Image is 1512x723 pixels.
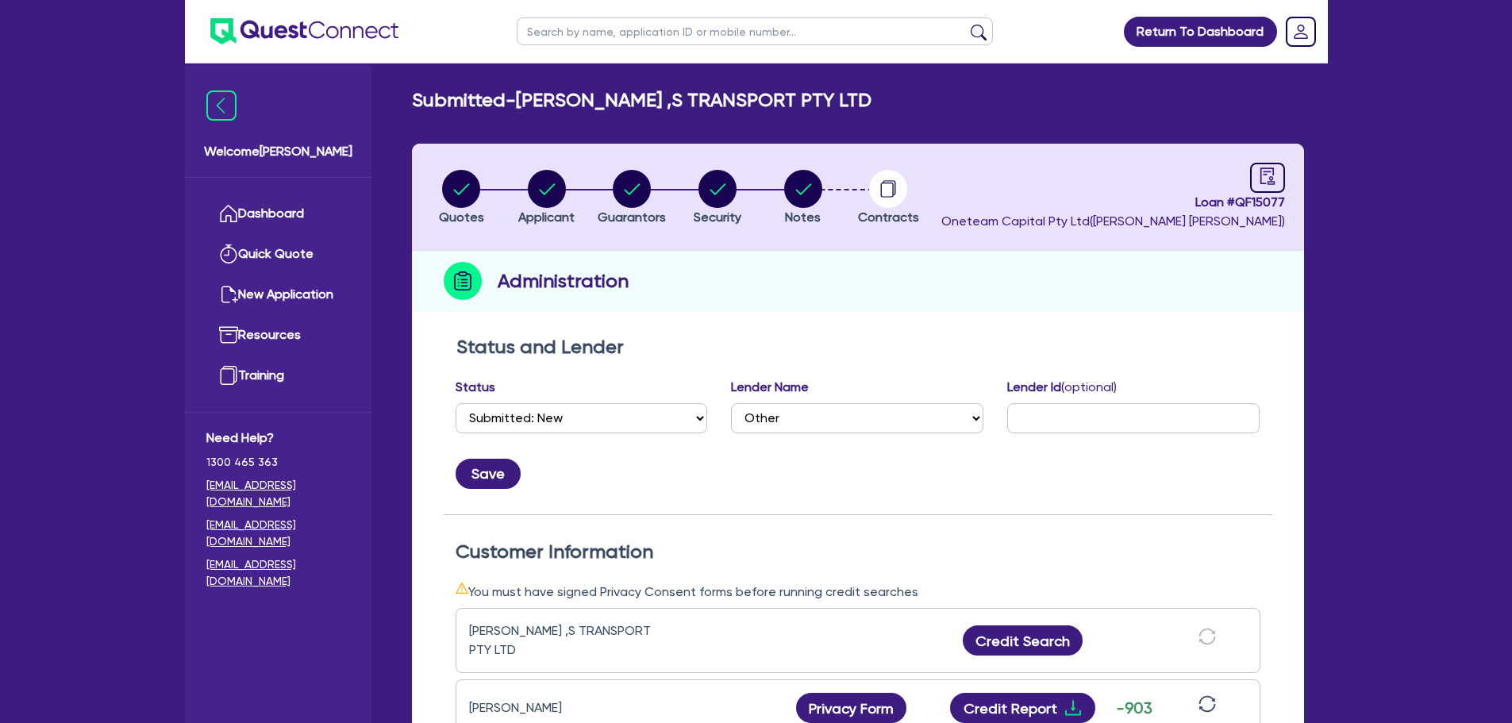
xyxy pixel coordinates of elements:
span: Security [694,210,741,225]
a: Training [206,356,350,396]
span: download [1064,698,1083,717]
button: Security [693,169,742,228]
a: [EMAIL_ADDRESS][DOMAIN_NAME] [206,517,350,550]
button: Privacy Form [796,693,907,723]
span: Loan # QF15077 [941,193,1285,212]
button: Guarantors [597,169,667,228]
div: [PERSON_NAME] ,S TRANSPORT PTY LTD [469,621,668,660]
a: [EMAIL_ADDRESS][DOMAIN_NAME] [206,556,350,590]
span: Applicant [518,210,575,225]
img: resources [219,325,238,344]
label: Lender Name [731,378,809,397]
div: [PERSON_NAME] [469,698,668,717]
h2: Submitted - [PERSON_NAME] ,S TRANSPORT PTY LTD [412,89,871,112]
a: [EMAIL_ADDRESS][DOMAIN_NAME] [206,477,350,510]
span: (optional) [1061,379,1117,394]
span: Contracts [858,210,919,225]
div: You must have signed Privacy Consent forms before running credit searches [456,582,1260,602]
span: Quotes [439,210,484,225]
img: training [219,366,238,385]
span: Need Help? [206,429,350,448]
a: audit [1250,163,1285,193]
h2: Customer Information [456,540,1260,563]
img: icon-menu-close [206,90,237,121]
img: quest-connect-logo-blue [210,18,398,44]
span: 1300 465 363 [206,454,350,471]
a: Dashboard [206,194,350,234]
a: Dropdown toggle [1280,11,1322,52]
button: Credit Reportdownload [950,693,1095,723]
input: Search by name, application ID or mobile number... [517,17,993,45]
label: Status [456,378,495,397]
h2: Administration [498,267,629,295]
span: Oneteam Capital Pty Ltd ( [PERSON_NAME] [PERSON_NAME] ) [941,213,1285,229]
button: Notes [783,169,823,228]
button: Quotes [438,169,485,228]
img: new-application [219,285,238,304]
span: sync [1198,628,1216,645]
a: New Application [206,275,350,315]
img: quick-quote [219,244,238,263]
span: warning [456,582,468,594]
span: Guarantors [598,210,666,225]
img: step-icon [444,262,482,300]
span: audit [1259,167,1276,185]
span: Welcome [PERSON_NAME] [204,142,352,161]
a: Resources [206,315,350,356]
button: Contracts [857,169,920,228]
label: Lender Id [1007,378,1117,397]
span: sync [1198,695,1216,713]
div: -903 [1115,696,1155,720]
a: Quick Quote [206,234,350,275]
h2: Status and Lender [456,336,1260,359]
button: Applicant [517,169,575,228]
button: Save [456,459,521,489]
a: Return To Dashboard [1124,17,1277,47]
button: sync [1194,627,1221,655]
span: Notes [785,210,821,225]
button: Credit Search [963,625,1083,656]
button: sync [1194,694,1221,722]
